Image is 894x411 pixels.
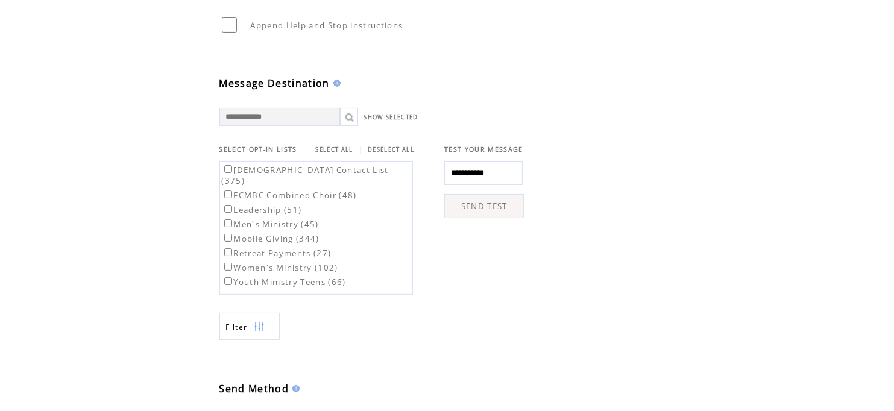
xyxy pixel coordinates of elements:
[224,165,232,173] input: [DEMOGRAPHIC_DATA] Contact List (375)
[289,385,300,392] img: help.gif
[444,194,524,218] a: SEND TEST
[224,248,232,256] input: Retreat Payments (27)
[330,80,341,87] img: help.gif
[444,145,523,154] span: TEST YOUR MESSAGE
[219,382,289,395] span: Send Method
[224,205,232,213] input: Leadership (51)
[222,248,332,259] label: Retreat Payments (27)
[358,144,363,155] span: |
[222,262,338,273] label: Women`s Ministry (102)
[251,20,403,31] span: Append Help and Stop instructions
[226,322,248,332] span: Show filters
[364,113,418,121] a: SHOW SELECTED
[219,77,330,90] span: Message Destination
[224,234,232,242] input: Mobile Giving (344)
[224,277,232,285] input: Youth Ministry Teens (66)
[222,219,319,230] label: Men`s Ministry (45)
[219,145,297,154] span: SELECT OPT-IN LISTS
[222,165,389,186] label: [DEMOGRAPHIC_DATA] Contact List (375)
[254,313,265,340] img: filters.png
[222,233,320,244] label: Mobile Giving (344)
[316,146,353,154] a: SELECT ALL
[224,263,232,271] input: Women`s Ministry (102)
[368,146,414,154] a: DESELECT ALL
[222,277,346,287] label: Youth Ministry Teens (66)
[222,204,302,215] label: Leadership (51)
[219,313,280,340] a: Filter
[224,219,232,227] input: Men`s Ministry (45)
[224,190,232,198] input: FCMBC Combined Choir (48)
[222,190,357,201] label: FCMBC Combined Choir (48)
